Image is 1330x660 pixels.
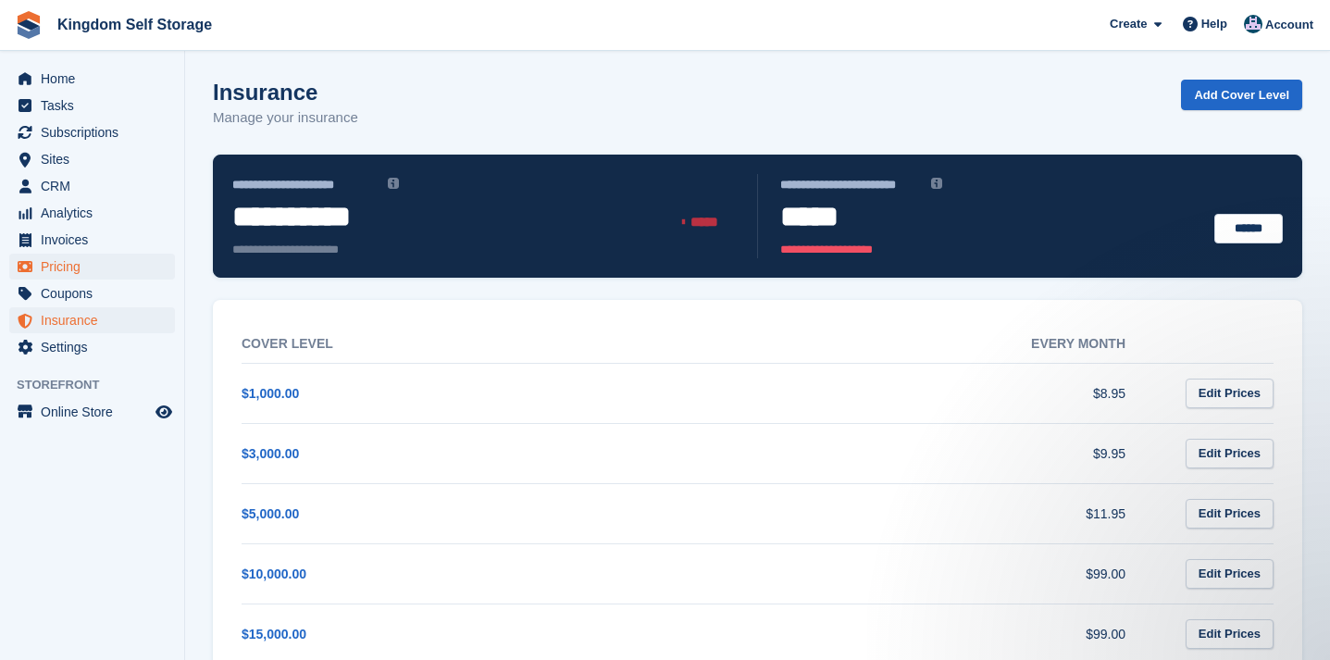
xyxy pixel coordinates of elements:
[9,173,175,199] a: menu
[702,543,1163,604] td: $99.00
[41,334,152,360] span: Settings
[213,107,358,129] p: Manage your insurance
[41,200,152,226] span: Analytics
[242,506,299,521] a: $5,000.00
[50,9,219,40] a: Kingdom Self Storage
[153,401,175,423] a: Preview store
[41,119,152,145] span: Subscriptions
[41,227,152,253] span: Invoices
[1265,16,1313,34] span: Account
[17,376,184,394] span: Storefront
[242,446,299,461] a: $3,000.00
[242,325,702,364] th: Cover Level
[9,227,175,253] a: menu
[9,66,175,92] a: menu
[41,280,152,306] span: Coupons
[9,280,175,306] a: menu
[242,567,306,581] a: $10,000.00
[388,178,399,189] img: icon-info-grey-7440780725fd019a000dd9b08b2336e03edf1995a4989e88bcd33f0948082b44.svg
[41,173,152,199] span: CRM
[1186,379,1274,409] a: Edit Prices
[213,80,358,105] h1: Insurance
[9,200,175,226] a: menu
[41,399,152,425] span: Online Store
[1186,439,1274,469] a: Edit Prices
[9,399,175,425] a: menu
[15,11,43,39] img: stora-icon-8386f47178a22dfd0bd8f6a31ec36ba5ce8667c1dd55bd0f319d3a0aa187defe.svg
[9,307,175,333] a: menu
[1186,619,1274,650] a: Edit Prices
[931,178,942,189] img: icon-info-grey-7440780725fd019a000dd9b08b2336e03edf1995a4989e88bcd33f0948082b44.svg
[1110,15,1147,33] span: Create
[1186,499,1274,529] a: Edit Prices
[9,146,175,172] a: menu
[702,423,1163,483] td: $9.95
[9,334,175,360] a: menu
[1181,80,1302,110] a: Add Cover Level
[41,93,152,118] span: Tasks
[1244,15,1262,33] img: Bradley Werlin
[702,363,1163,423] td: $8.95
[242,627,306,641] a: $15,000.00
[41,254,152,280] span: Pricing
[1201,15,1227,33] span: Help
[41,146,152,172] span: Sites
[9,119,175,145] a: menu
[242,386,299,401] a: $1,000.00
[9,93,175,118] a: menu
[1186,559,1274,590] a: Edit Prices
[41,66,152,92] span: Home
[702,325,1163,364] th: Every month
[702,483,1163,543] td: $11.95
[41,307,152,333] span: Insurance
[9,254,175,280] a: menu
